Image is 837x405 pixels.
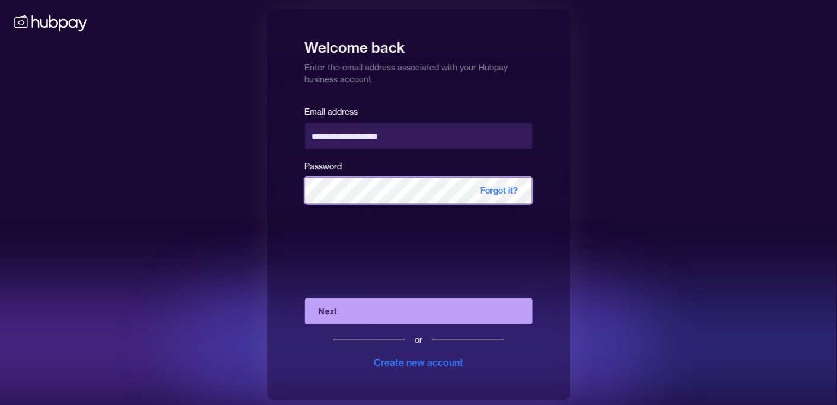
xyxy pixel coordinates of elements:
[415,334,422,346] div: or
[305,161,342,172] label: Password
[305,298,533,324] button: Next
[305,31,533,57] h1: Welcome back
[467,178,533,204] span: Forgot it?
[374,355,463,369] div: Create new account
[305,107,358,117] label: Email address
[305,57,533,85] p: Enter the email address associated with your Hubpay business account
